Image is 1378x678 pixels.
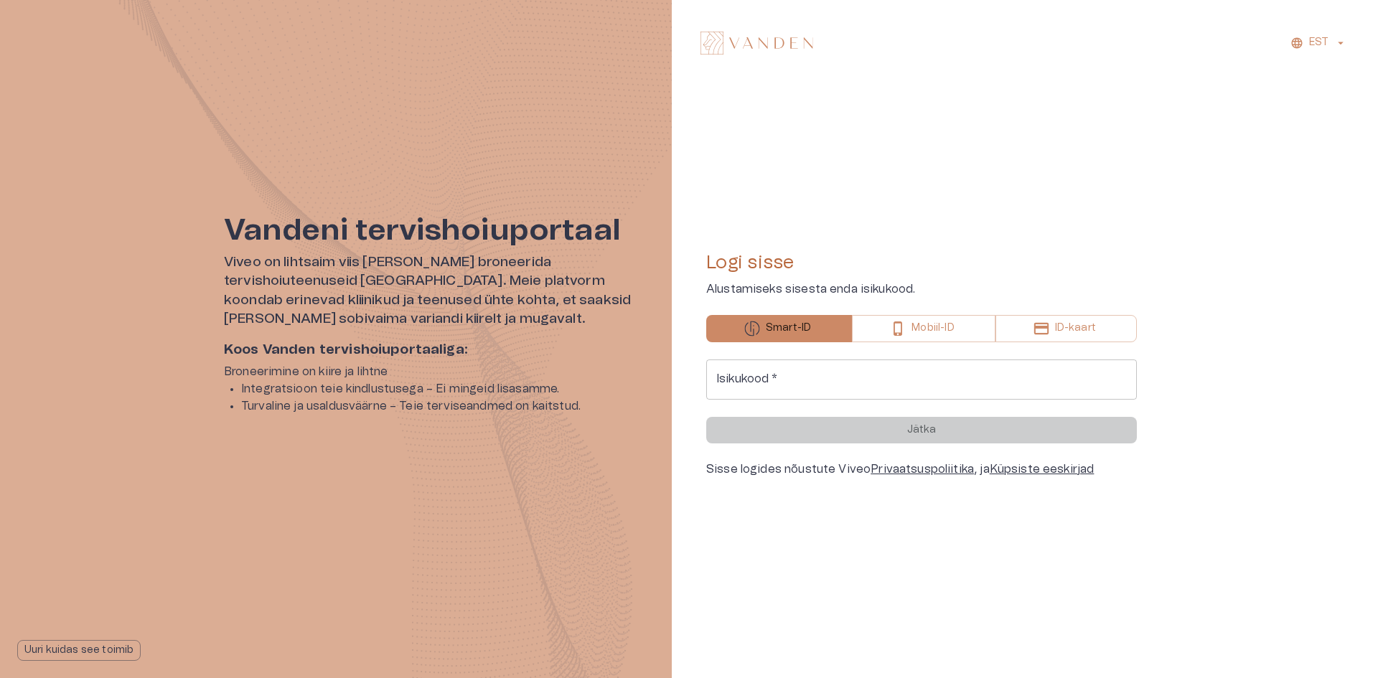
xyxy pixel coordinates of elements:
[995,315,1137,342] button: ID-kaart
[852,315,995,342] button: Mobiil-ID
[990,463,1095,475] a: Küpsiste eeskirjad
[706,315,852,342] button: Smart-ID
[1309,35,1328,50] p: EST
[700,32,813,55] img: Vanden logo
[17,640,141,661] button: Uuri kuidas see toimib
[1266,613,1378,653] iframe: Help widget launcher
[706,461,1137,478] div: Sisse logides nõustute Viveo , ja
[911,321,954,336] p: Mobiil-ID
[1288,32,1349,53] button: EST
[24,643,133,658] p: Uuri kuidas see toimib
[766,321,811,336] p: Smart-ID
[871,463,974,475] a: Privaatsuspoliitika
[706,281,1137,298] p: Alustamiseks sisesta enda isikukood.
[1055,321,1096,336] p: ID-kaart
[706,251,1137,274] h4: Logi sisse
